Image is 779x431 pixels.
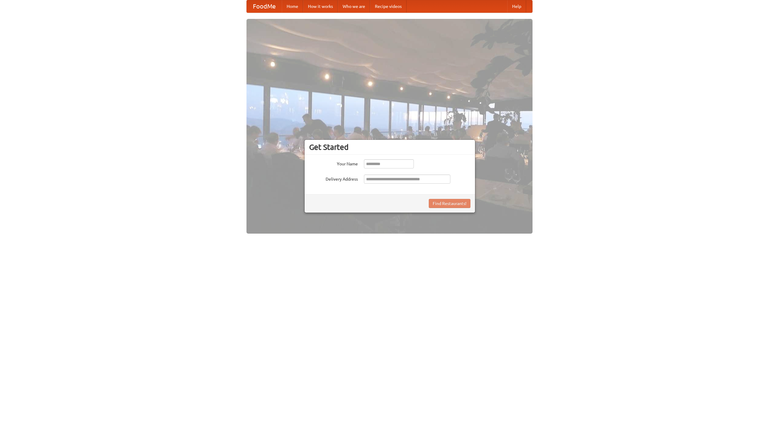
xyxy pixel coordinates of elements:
label: Your Name [309,159,358,167]
button: Find Restaurants! [429,199,470,208]
a: How it works [303,0,338,12]
a: Home [282,0,303,12]
a: Help [507,0,526,12]
label: Delivery Address [309,175,358,182]
a: FoodMe [247,0,282,12]
a: Who we are [338,0,370,12]
a: Recipe videos [370,0,407,12]
h3: Get Started [309,143,470,152]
